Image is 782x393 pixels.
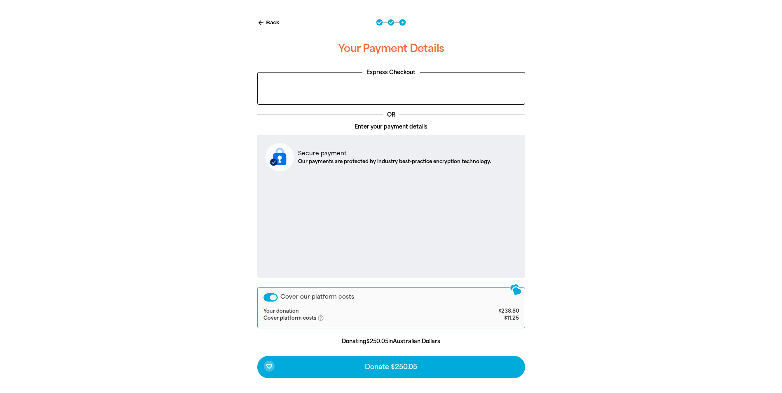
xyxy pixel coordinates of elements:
[317,315,331,321] i: help_outlined
[383,111,399,119] p: OR
[366,338,388,344] b: $250.05
[455,308,519,315] td: $238.80
[376,19,383,26] button: Navigate to step 1 of 3 to enter your donation amount
[257,356,525,378] button: favorite_borderDonate $250.05
[257,19,265,26] i: arrow_back
[266,363,272,370] i: favorite_border
[257,337,525,346] p: Donating in Australian Dollars
[262,77,521,99] iframe: PayPal-paypal
[263,308,455,315] td: Your donation
[254,16,283,30] button: Back
[399,19,406,26] button: Navigate to step 3 of 3 to enter your payment details
[455,315,519,322] td: $11.25
[263,293,278,302] button: Cover our platform costs
[298,158,491,165] p: Our payments are protected by industry best-practice encryption technology.
[264,178,519,271] iframe: Secure payment input frame
[263,315,455,322] td: Cover platform costs
[298,149,491,158] p: Secure payment
[257,123,525,131] p: Enter your payment details
[257,35,525,62] h3: Your Payment Details
[362,68,420,77] legend: Express Checkout
[365,364,417,370] span: Donate $250.05
[388,19,394,26] button: Navigate to step 2 of 3 to enter your details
